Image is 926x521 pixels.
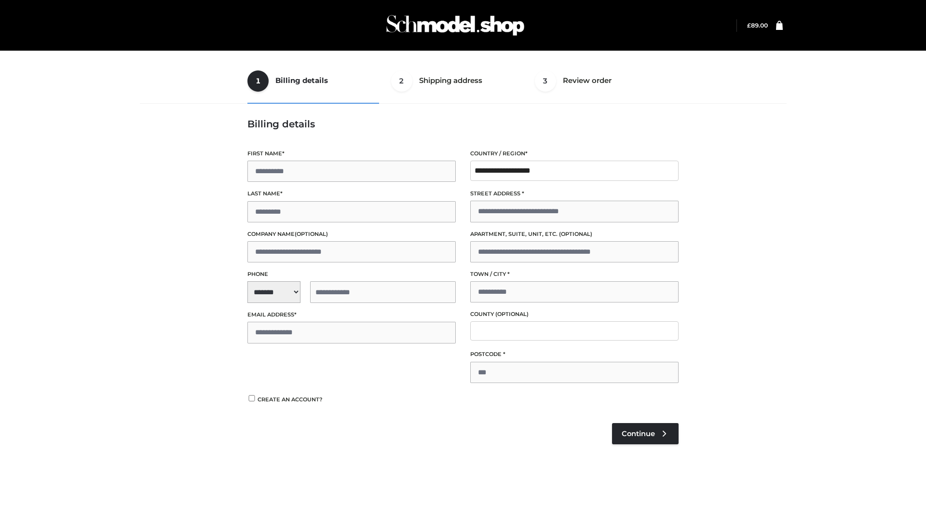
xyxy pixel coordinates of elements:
[247,118,679,130] h3: Billing details
[747,22,751,29] span: £
[247,310,456,319] label: Email address
[383,6,528,44] img: Schmodel Admin 964
[247,149,456,158] label: First name
[470,270,679,279] label: Town / City
[747,22,768,29] a: £89.00
[247,395,256,401] input: Create an account?
[559,231,592,237] span: (optional)
[295,231,328,237] span: (optional)
[470,230,679,239] label: Apartment, suite, unit, etc.
[247,189,456,198] label: Last name
[258,396,323,403] span: Create an account?
[470,189,679,198] label: Street address
[470,350,679,359] label: Postcode
[470,149,679,158] label: Country / Region
[747,22,768,29] bdi: 89.00
[622,429,655,438] span: Continue
[247,270,456,279] label: Phone
[470,310,679,319] label: County
[247,230,456,239] label: Company name
[495,311,529,317] span: (optional)
[612,423,679,444] a: Continue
